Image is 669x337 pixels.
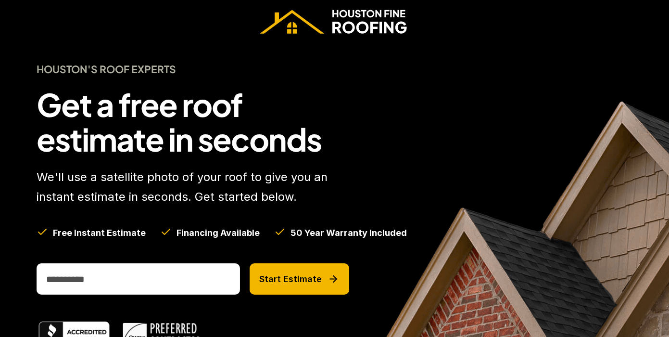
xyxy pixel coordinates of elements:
[37,87,349,156] h1: Get a free roof estimate in seconds
[177,227,260,239] h5: Financing Available
[259,274,322,285] p: Start Estimate
[37,63,349,76] h4: Houston's Roof Experts
[53,227,146,239] h5: Free Instant Estimate
[250,263,349,295] button: Start Estimate
[290,227,407,239] h5: 50 Year Warranty Included
[37,168,349,207] p: We'll use a satellite photo of your roof to give you an instant estimate in seconds. Get started ...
